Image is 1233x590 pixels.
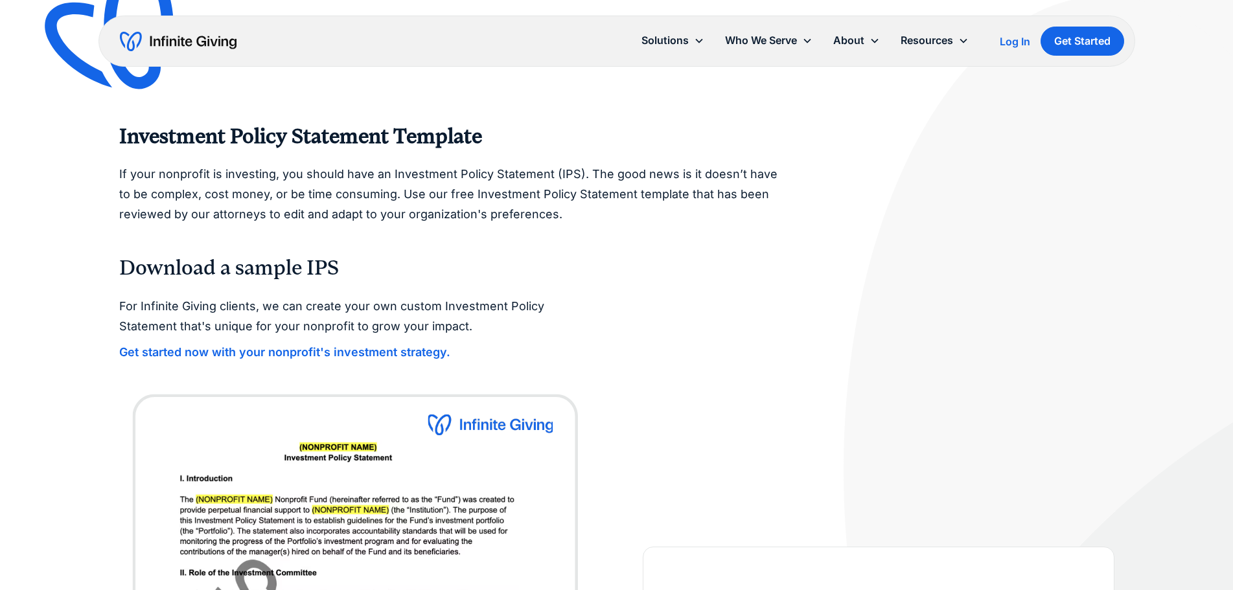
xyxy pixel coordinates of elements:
[119,297,591,336] p: For Infinite Giving clients, we can create your own custom Investment Policy Statement that's uni...
[1000,36,1030,47] div: Log In
[725,32,797,49] div: Who We Serve
[119,165,783,224] p: If your nonprofit is investing, you should have an Investment Policy Statement (IPS). The good ne...
[119,346,450,359] a: Get started now with your nonprofit's investment strategy.
[1041,27,1124,56] a: Get Started
[119,124,482,148] strong: Investment Policy Statement Template
[119,345,450,359] strong: Get started now with your nonprofit's investment strategy.
[833,32,864,49] div: About
[901,32,953,49] div: Resources
[1000,34,1030,49] a: Log In
[119,255,1114,281] h3: Download a sample IPS
[641,32,689,49] div: Solutions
